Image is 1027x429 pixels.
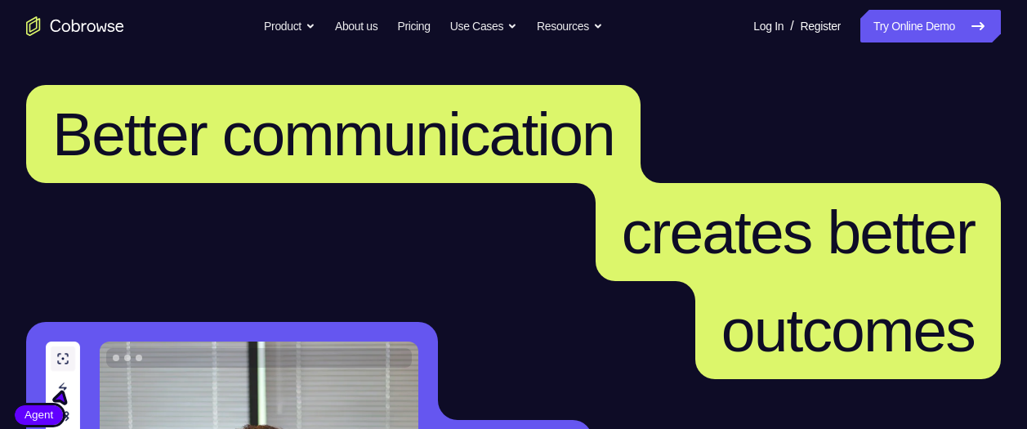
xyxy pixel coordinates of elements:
button: Use Cases [450,10,517,42]
button: Product [264,10,315,42]
span: Agent [15,407,63,423]
a: Try Online Demo [860,10,1001,42]
button: Resources [537,10,603,42]
a: Pricing [397,10,430,42]
a: About us [335,10,377,42]
span: creates better [622,198,975,266]
a: Log In [753,10,784,42]
a: Go to the home page [26,16,124,36]
span: Better communication [52,100,614,168]
span: / [790,16,793,36]
span: outcomes [721,296,975,364]
a: Register [801,10,841,42]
